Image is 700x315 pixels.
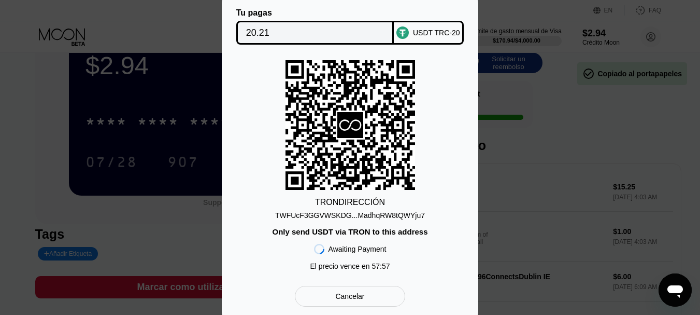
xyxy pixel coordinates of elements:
[659,273,692,307] iframe: Botón para iniciar la ventana de mensajería
[272,227,427,236] div: Only send USDT via TRON to this address
[295,286,405,307] div: Cancelar
[335,292,364,301] div: Cancelar
[310,262,390,270] div: El precio vence en
[236,8,394,18] div: Tu pagas
[413,29,460,37] div: USDT TRC-20
[328,245,387,253] div: Awaiting Payment
[275,211,425,220] div: TWFUcF3GGVWSKDG...MadhqRW8tQWYju7
[372,262,390,270] span: 57 : 57
[237,8,463,45] div: Tu pagasUSDT TRC-20
[315,198,385,207] div: TRON DIRECCIÓN
[275,207,425,220] div: TWFUcF3GGVWSKDG...MadhqRW8tQWYju7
